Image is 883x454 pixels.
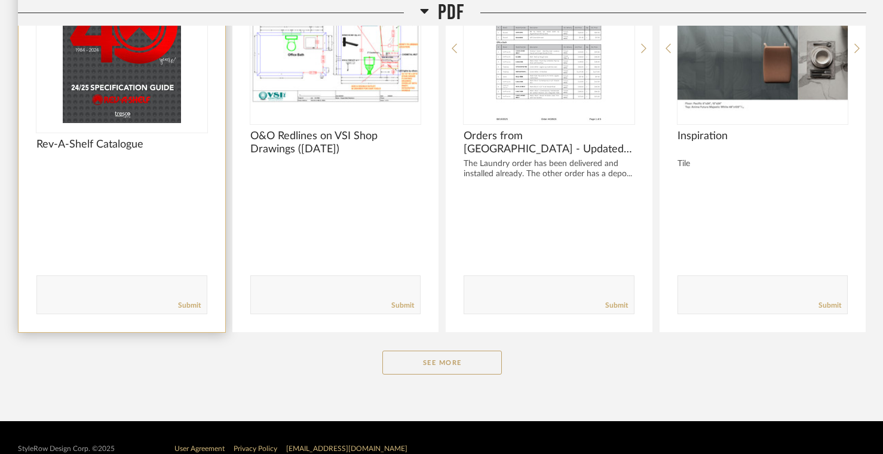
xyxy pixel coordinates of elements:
[234,445,277,452] a: Privacy Policy
[178,300,201,311] a: Submit
[286,445,407,452] a: [EMAIL_ADDRESS][DOMAIN_NAME]
[677,130,848,143] span: Inspiration
[464,159,634,179] div: The Laundry order has been delivered and installed already. The other order has a depo...
[818,300,841,311] a: Submit
[250,130,421,156] span: O&O Redlines on VSI Shop Drawings ([DATE])
[605,300,628,311] a: Submit
[677,159,848,169] div: Tile
[36,138,207,151] span: Rev-A-Shelf Catalogue
[382,351,502,375] button: See More
[174,445,225,452] a: User Agreement
[464,130,634,156] span: Orders from [GEOGRAPHIC_DATA] - Updated [DATE]
[18,444,115,453] div: StyleRow Design Corp. ©2025
[391,300,414,311] a: Submit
